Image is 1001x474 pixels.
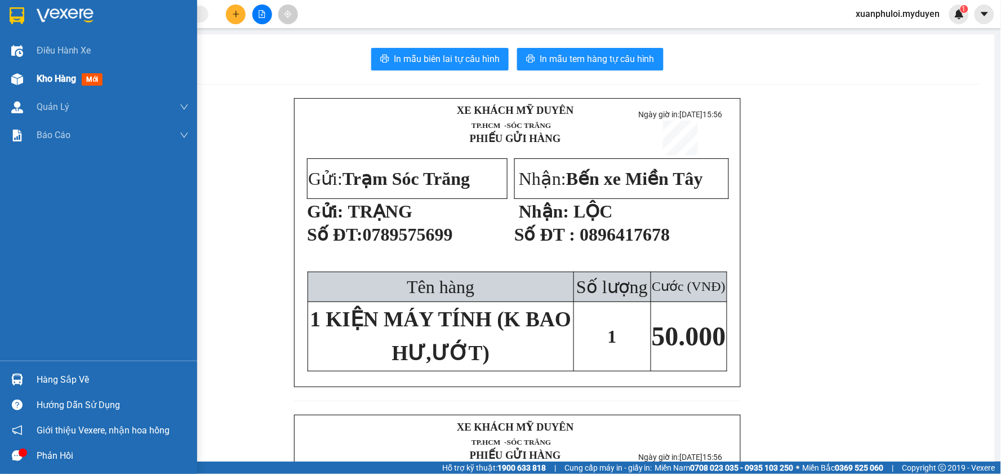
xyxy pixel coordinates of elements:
[278,5,298,24] button: aim
[12,425,23,436] span: notification
[407,277,474,297] span: Tên hàng
[11,101,23,113] img: warehouse-icon
[566,169,703,189] span: Bến xe Miền Tây
[691,463,794,472] strong: 0708 023 035 - 0935 103 250
[12,400,23,410] span: question-circle
[470,132,561,144] strong: PHIẾU GỬI HÀNG
[497,463,546,472] strong: 1900 633 818
[37,397,189,414] div: Hướng dẫn sử dụng
[10,7,24,24] img: logo-vxr
[847,7,949,21] span: xuanphuloi.myduyen
[471,121,551,130] span: TP.HCM -SÓC TRĂNG
[797,466,800,470] span: ⚪️
[514,224,575,245] strong: Số ĐT :
[679,453,722,462] span: [DATE]
[554,462,556,474] span: |
[630,110,730,119] p: Ngày giờ in:
[348,201,412,222] span: TRẠNG
[519,169,703,189] span: Nhận:
[938,464,946,472] span: copyright
[11,45,23,57] img: warehouse-icon
[310,308,572,365] span: 1 KIỆN MÁY TÍNH (K BAO HƯ,ƯỚT)
[284,10,292,18] span: aim
[37,423,170,437] span: Giới thiệu Vexere, nhận hoa hồng
[442,462,546,474] span: Hỗ trợ kỹ thuật:
[308,169,470,189] span: Gửi:
[803,462,884,474] span: Miền Bắc
[457,104,574,116] strong: XE KHÁCH MỸ DUYÊN
[471,438,551,446] span: TP.HCM -SÓC TRĂNG
[371,48,509,70] button: printerIn mẫu biên lai tự cấu hình
[652,279,726,294] span: Cước (VNĐ)
[630,453,730,462] p: Ngày giờ in:
[82,73,103,86] span: mới
[470,449,561,461] strong: PHIẾU GỬI HÀNG
[580,224,670,245] span: 0896417678
[960,5,968,13] sup: 1
[307,224,363,245] span: Số ĐT:
[394,52,500,66] span: In mẫu biên lai tự cấu hình
[252,5,272,24] button: file-add
[576,277,648,297] span: Số lượng
[180,131,189,140] span: down
[363,224,453,245] span: 0789575699
[892,462,894,474] span: |
[980,9,990,19] span: caret-down
[226,5,246,24] button: plus
[37,448,189,464] div: Phản hồi
[37,371,189,388] div: Hàng sắp về
[954,9,964,19] img: icon-new-feature
[11,130,23,141] img: solution-icon
[11,73,23,85] img: warehouse-icon
[573,201,612,222] span: LỘC
[608,326,617,347] span: 1
[519,201,569,222] strong: Nhận:
[380,54,389,65] span: printer
[655,462,794,474] span: Miền Nam
[702,110,722,119] span: 15:56
[307,201,343,222] strong: Gửi:
[702,453,722,462] span: 15:56
[962,5,966,13] span: 1
[37,100,69,114] span: Quản Lý
[540,52,655,66] span: In mẫu tem hàng tự cấu hình
[342,169,470,189] span: Trạm Sóc Trăng
[564,462,652,474] span: Cung cấp máy in - giấy in:
[457,421,574,433] strong: XE KHÁCH MỸ DUYÊN
[180,103,189,112] span: down
[37,128,70,142] span: Báo cáo
[652,321,726,351] span: 50.000
[975,5,994,24] button: caret-down
[679,110,722,119] span: [DATE]
[11,374,23,386] img: warehouse-icon
[517,48,664,70] button: printerIn mẫu tem hàng tự cấu hình
[258,10,266,18] span: file-add
[37,73,76,84] span: Kho hàng
[232,10,240,18] span: plus
[37,43,91,57] span: Điều hành xe
[835,463,884,472] strong: 0369 525 060
[12,450,23,461] span: message
[526,54,535,65] span: printer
